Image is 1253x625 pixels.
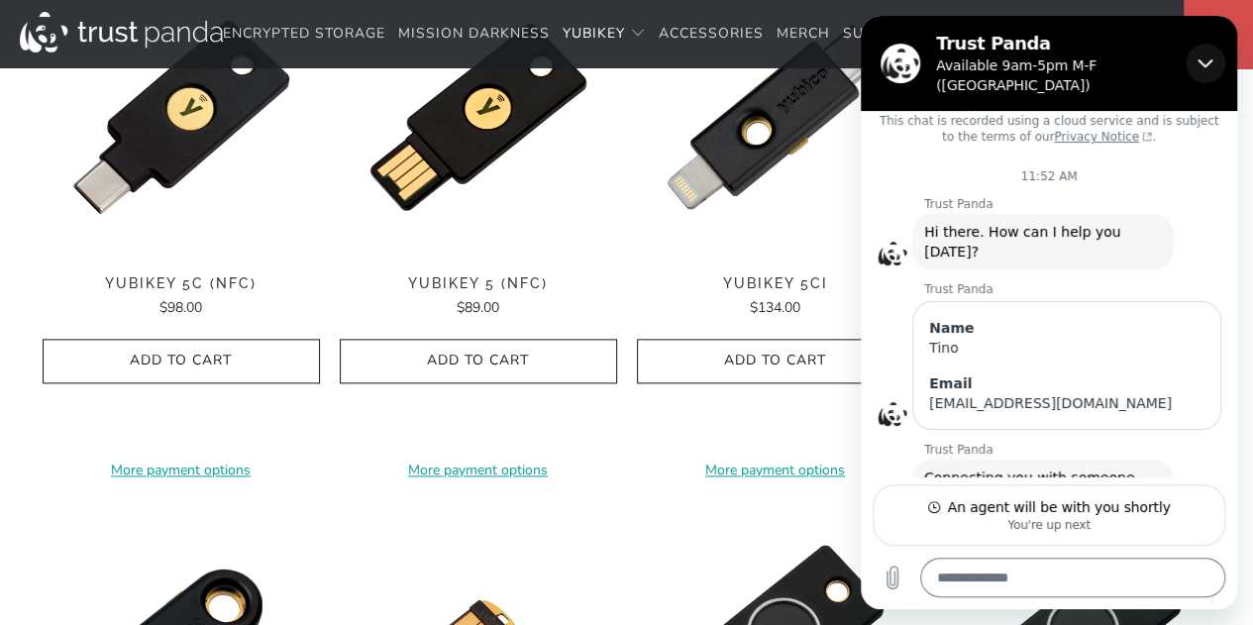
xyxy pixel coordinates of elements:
[658,353,893,369] span: Add to Cart
[43,339,320,383] button: Add to Cart
[43,275,320,292] span: YubiKey 5C (NFC)
[637,275,914,319] a: YubiKey 5Ci $134.00
[457,298,499,317] span: $89.00
[777,11,830,57] a: Merch
[843,11,914,57] a: Support
[43,460,320,481] a: More payment options
[843,24,914,43] span: Support
[340,460,617,481] a: More payment options
[637,460,914,481] a: More payment options
[750,298,800,317] span: $134.00
[63,353,299,369] span: Add to Cart
[563,11,646,57] summary: YubiKey
[159,298,202,317] span: $98.00
[223,11,385,57] a: Encrypted Storage
[340,275,617,319] a: YubiKey 5 (NFC) $89.00
[563,24,625,43] span: YubiKey
[223,24,385,43] span: Encrypted Storage
[20,12,223,52] img: Trust Panda Australia
[361,353,596,369] span: Add to Cart
[223,11,914,57] nav: Translation missing: en.navigation.header.main_nav
[861,16,1237,609] iframe: Messaging window
[637,339,914,383] button: Add to Cart
[340,339,617,383] button: Add to Cart
[340,275,617,292] span: YubiKey 5 (NFC)
[43,275,320,319] a: YubiKey 5C (NFC) $98.00
[659,24,764,43] span: Accessories
[777,24,830,43] span: Merch
[637,275,914,292] span: YubiKey 5Ci
[398,11,550,57] a: Mission Darkness
[398,24,550,43] span: Mission Darkness
[659,11,764,57] a: Accessories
